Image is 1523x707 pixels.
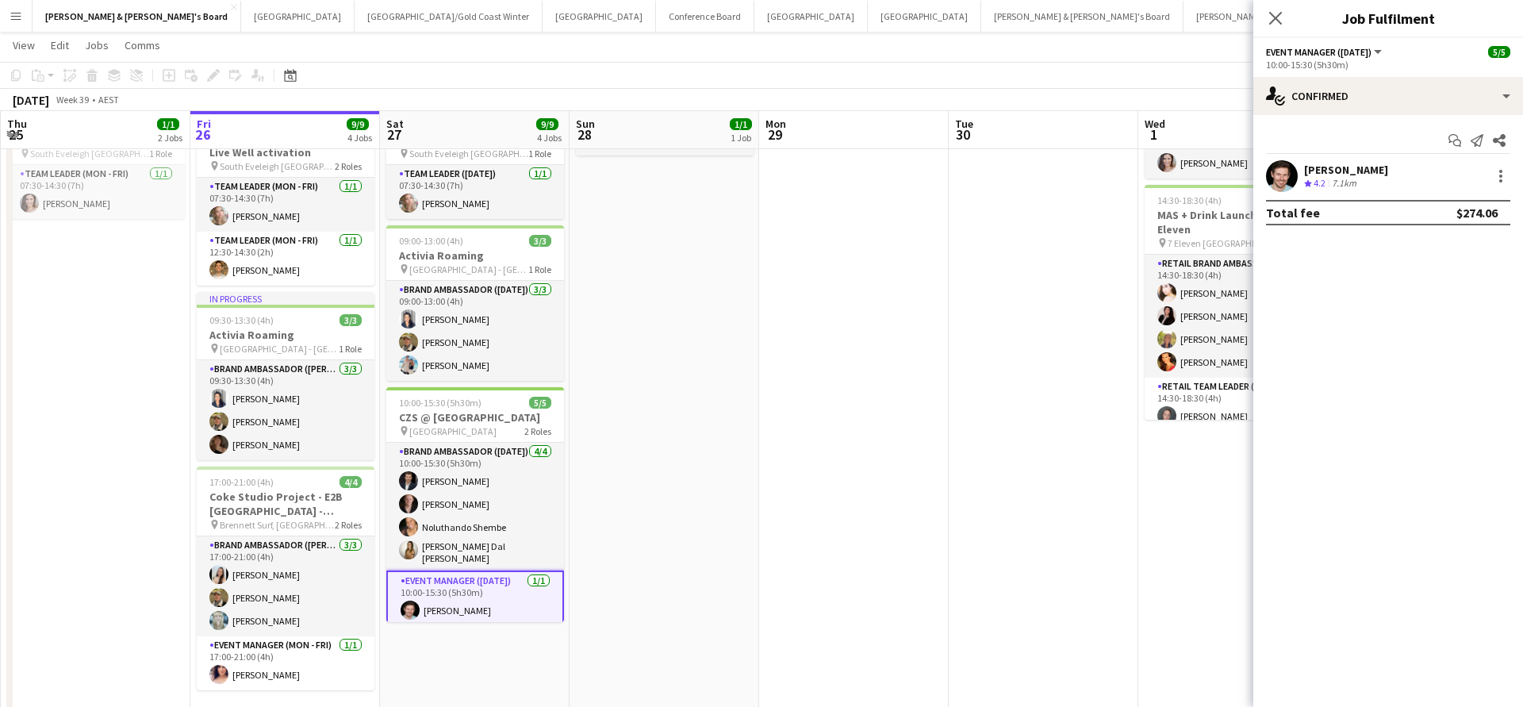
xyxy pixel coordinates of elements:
a: Edit [44,35,75,56]
span: 26 [194,125,211,144]
div: AEST [98,94,119,106]
app-job-card: 07:30-14:30 (7h)1/1Live Well activation South Eveleigh [GEOGRAPHIC_DATA]1 RoleTeam Leader ([DATE]... [386,110,564,219]
h3: Job Fulfilment [1253,8,1523,29]
h3: MAS + Drink Launch @ 7 Eleven [1145,208,1322,236]
app-card-role: Brand Ambassador ([PERSON_NAME])3/309:30-13:30 (4h)[PERSON_NAME][PERSON_NAME][PERSON_NAME] [197,360,374,460]
button: [PERSON_NAME] & [PERSON_NAME]'s Board [33,1,241,32]
span: Brennett Surf, [GEOGRAPHIC_DATA], [GEOGRAPHIC_DATA] [220,519,335,531]
div: 1 Job [731,132,751,144]
div: 10:00-15:30 (5h30m) [1266,59,1510,71]
div: 4 Jobs [537,132,562,144]
div: Confirmed [1253,77,1523,115]
h3: Coke Studio Project - E2B [GEOGRAPHIC_DATA] - [GEOGRAPHIC_DATA] [197,490,374,518]
span: 28 [574,125,595,144]
span: 14:30-18:30 (4h) [1157,194,1222,206]
span: Thu [7,117,27,131]
div: In progress [197,292,374,305]
h3: CZS @ [GEOGRAPHIC_DATA] [386,410,564,425]
span: Fri [197,117,211,131]
app-card-role: Event Manager ([DATE])1/110:00-15:30 (5h30m)[PERSON_NAME] [386,571,564,628]
app-card-role: Event Manager (Mon - Fri)1/117:00-21:00 (4h)[PERSON_NAME] [197,636,374,690]
app-card-role: Team Leader ([DATE])1/107:30-14:30 (7h)[PERSON_NAME] [386,165,564,219]
app-job-card: 17:00-21:00 (4h)4/4Coke Studio Project - E2B [GEOGRAPHIC_DATA] - [GEOGRAPHIC_DATA] Brennett Surf,... [197,467,374,690]
span: [GEOGRAPHIC_DATA] - [GEOGRAPHIC_DATA] [409,263,528,275]
span: Tue [955,117,973,131]
app-job-card: In progress07:30-14:30 (7h)2/2Live Well activation South Eveleigh [GEOGRAPHIC_DATA]2 RolesTeam Le... [197,110,374,286]
span: 17:00-21:00 (4h) [209,476,274,488]
app-job-card: In progress09:30-13:30 (4h)3/3Activia Roaming [GEOGRAPHIC_DATA] - [GEOGRAPHIC_DATA]1 RoleBrand Am... [197,292,374,460]
div: 7.1km [1329,177,1360,190]
span: [GEOGRAPHIC_DATA] [409,425,497,437]
span: 9/9 [536,118,558,130]
span: 1/1 [157,118,179,130]
span: Sat [386,117,404,131]
span: 1/1 [730,118,752,130]
app-job-card: 14:30-18:30 (4h)5/5MAS + Drink Launch @ 7 Eleven 7 Eleven [GEOGRAPHIC_DATA]2 RolesRETAIL Brand Am... [1145,185,1322,420]
app-job-card: 07:30-14:30 (7h)1/1Live Well activation South Eveleigh [GEOGRAPHIC_DATA]1 RoleTeam Leader (Mon - ... [7,110,185,219]
app-card-role: Team Leader (Mon - Fri)1/112:30-14:30 (2h)[PERSON_NAME] [197,232,374,286]
div: 4 Jobs [347,132,372,144]
h3: Live Well activation [197,145,374,159]
button: Event Manager ([DATE]) [1266,46,1384,58]
span: [GEOGRAPHIC_DATA] - [GEOGRAPHIC_DATA] [220,343,339,355]
app-card-role: Brand Ambassador ([DATE])4/410:00-15:30 (5h30m)[PERSON_NAME][PERSON_NAME]Noluthando Shembe[PERSON... [386,443,564,571]
app-card-role: Brand Ambassador ([PERSON_NAME])3/317:00-21:00 (4h)[PERSON_NAME][PERSON_NAME][PERSON_NAME] [197,536,374,636]
button: [GEOGRAPHIC_DATA] [868,1,981,32]
span: Jobs [85,38,109,52]
span: 2 Roles [524,425,551,437]
a: Jobs [79,35,115,56]
span: Mon [765,117,786,131]
span: South Eveleigh [GEOGRAPHIC_DATA] [30,148,149,159]
span: 30 [953,125,973,144]
span: South Eveleigh [GEOGRAPHIC_DATA] [409,148,528,159]
div: Total fee [1266,205,1320,221]
span: Wed [1145,117,1165,131]
app-card-role: Brand Ambassador ([DATE])3/309:00-13:00 (4h)[PERSON_NAME][PERSON_NAME][PERSON_NAME] [386,281,564,381]
a: Comms [118,35,167,56]
span: 5/5 [1488,46,1510,58]
span: 7 Eleven [GEOGRAPHIC_DATA] [1168,237,1283,249]
button: [PERSON_NAME] & [PERSON_NAME]'s Board [981,1,1183,32]
span: 3/3 [529,235,551,247]
span: 29 [763,125,786,144]
span: 27 [384,125,404,144]
span: 09:30-13:30 (4h) [209,314,274,326]
span: 1 Role [528,148,551,159]
span: Sun [576,117,595,131]
span: Edit [51,38,69,52]
div: [DATE] [13,92,49,108]
span: Week 39 [52,94,92,106]
div: [PERSON_NAME] [1304,163,1388,177]
h3: Activia Roaming [197,328,374,342]
span: 25 [5,125,27,144]
button: [PERSON_NAME]'s Board [1183,1,1310,32]
span: 10:00-15:30 (5h30m) [399,397,481,409]
app-card-role: RETAIL Brand Ambassador (Mon - Fri)4/414:30-18:30 (4h)[PERSON_NAME][PERSON_NAME][PERSON_NAME][PER... [1145,255,1322,378]
span: 2 Roles [335,519,362,531]
button: [GEOGRAPHIC_DATA] [543,1,656,32]
span: 4/4 [340,476,362,488]
button: Conference Board [656,1,754,32]
div: 2 Jobs [158,132,182,144]
app-job-card: 10:00-15:30 (5h30m)5/5CZS @ [GEOGRAPHIC_DATA] [GEOGRAPHIC_DATA]2 RolesBrand Ambassador ([DATE])4/... [386,387,564,622]
button: [GEOGRAPHIC_DATA] [754,1,868,32]
div: 09:00-13:00 (4h)3/3Activia Roaming [GEOGRAPHIC_DATA] - [GEOGRAPHIC_DATA]1 RoleBrand Ambassador ([... [386,225,564,381]
app-card-role: RETAIL Team Leader (Mon - Fri)1/114:30-18:30 (4h)[PERSON_NAME] [1145,378,1322,432]
button: [GEOGRAPHIC_DATA] [241,1,355,32]
span: 1 [1142,125,1165,144]
app-card-role: Team Leader (Mon - Fri)1/107:30-14:30 (7h)[PERSON_NAME] [197,178,374,232]
span: 1 Role [528,263,551,275]
span: South Eveleigh [GEOGRAPHIC_DATA] [220,160,335,172]
span: 3/3 [340,314,362,326]
div: $274.06 [1456,205,1498,221]
span: 09:00-13:00 (4h) [399,235,463,247]
span: 9/9 [347,118,369,130]
span: Event Manager (Saturday) [1266,46,1371,58]
app-card-role: Team Leader (Mon - Fri)1/107:30-14:30 (7h)[PERSON_NAME] [7,165,185,219]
